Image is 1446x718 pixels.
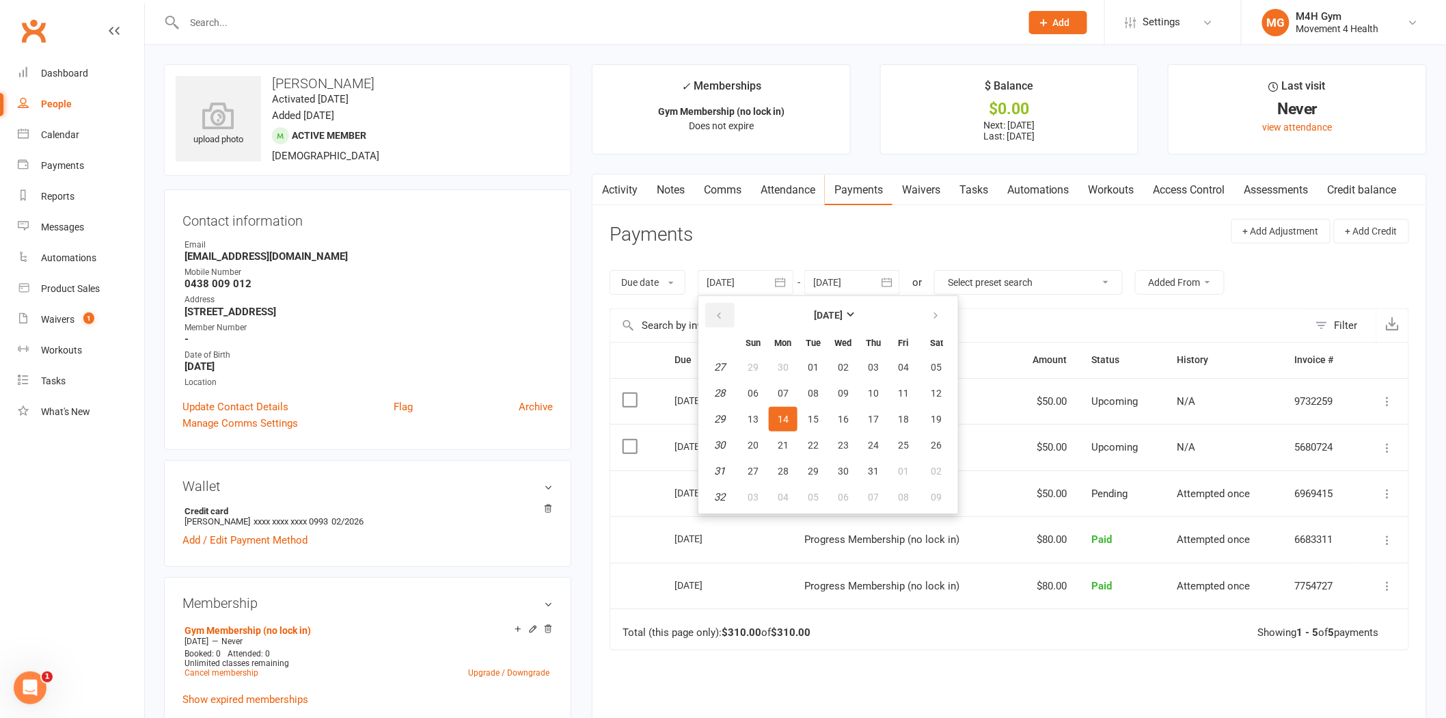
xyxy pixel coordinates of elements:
[18,335,144,366] a: Workouts
[778,388,789,399] span: 07
[808,440,819,451] span: 22
[739,407,767,431] button: 13
[919,459,954,483] button: 02
[829,485,858,509] button: 06
[919,407,954,431] button: 19
[18,181,144,212] a: Reports
[182,479,553,494] h3: Wallet
[1296,10,1379,23] div: M4H Gym
[41,375,66,386] div: Tasks
[272,93,349,105] time: Activated [DATE]
[804,533,959,546] span: Progress Membership (no lock in)
[931,440,942,451] span: 26
[893,120,1126,142] p: Next: [DATE] Last: [DATE]
[769,355,797,380] button: 30
[647,174,694,206] a: Notes
[1283,563,1359,609] td: 7754727
[859,459,888,483] button: 31
[176,102,261,147] div: upload photo
[1177,395,1196,408] span: N/A
[42,672,53,682] span: 1
[41,129,79,140] div: Calendar
[829,459,858,483] button: 30
[1283,516,1359,563] td: 6683311
[714,465,725,477] em: 31
[468,668,549,678] a: Upgrade / Downgrade
[1009,343,1080,377] th: Amount
[739,459,767,483] button: 27
[714,387,725,399] em: 28
[41,98,72,109] div: People
[1283,378,1359,425] td: 9732259
[859,381,888,405] button: 10
[221,637,243,646] span: Never
[41,406,90,417] div: What's New
[799,355,828,380] button: 01
[834,338,851,348] small: Wednesday
[889,381,918,405] button: 11
[1283,424,1359,470] td: 5680724
[41,191,74,202] div: Reports
[889,433,918,457] button: 25
[898,466,909,477] span: 01
[689,120,754,131] span: Does not expire
[808,414,819,425] span: 15
[739,381,767,405] button: 06
[254,516,328,527] span: xxxx xxxx xxxx 0993
[1009,516,1080,563] td: $80.00
[185,239,553,252] div: Email
[998,174,1079,206] a: Automations
[778,492,789,503] span: 04
[1143,7,1181,38] span: Settings
[889,355,918,380] button: 04
[919,433,954,457] button: 26
[185,649,221,659] span: Booked: 0
[1177,488,1251,500] span: Attempted once
[868,362,879,373] span: 03
[185,278,553,290] strong: 0438 009 012
[610,224,693,245] h3: Payments
[985,77,1033,102] div: $ Balance
[658,106,785,117] strong: Gym Membership (no lock in)
[769,407,797,431] button: 14
[41,314,74,325] div: Waivers
[292,130,366,141] span: Active member
[1283,343,1359,377] th: Invoice #
[808,362,819,373] span: 01
[185,659,289,668] span: Unlimited classes remaining
[829,355,858,380] button: 02
[739,433,767,457] button: 20
[674,482,737,503] div: [DATE]
[1334,219,1409,243] button: + Add Credit
[774,338,791,348] small: Monday
[18,89,144,120] a: People
[746,338,761,348] small: Sunday
[1091,395,1138,408] span: Upcoming
[930,338,943,348] small: Saturday
[185,306,553,318] strong: [STREET_ADDRESS]
[829,381,858,405] button: 09
[681,77,761,103] div: Memberships
[272,150,379,162] span: [DEMOGRAPHIC_DATA]
[674,390,737,411] div: [DATE]
[829,433,858,457] button: 23
[176,76,560,91] h3: [PERSON_NAME]
[769,433,797,457] button: 21
[185,349,553,362] div: Date of Birth
[806,338,821,348] small: Tuesday
[808,388,819,399] span: 08
[1091,580,1112,592] span: Paid
[41,160,84,171] div: Payments
[1144,174,1235,206] a: Access Control
[838,388,849,399] span: 09
[722,626,761,639] strong: $310.00
[272,109,334,122] time: Added [DATE]
[180,13,1011,32] input: Search...
[185,333,553,345] strong: -
[919,381,954,405] button: 12
[778,362,789,373] span: 30
[1283,470,1359,517] td: 6969415
[889,485,918,509] button: 08
[769,459,797,483] button: 28
[919,485,954,509] button: 09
